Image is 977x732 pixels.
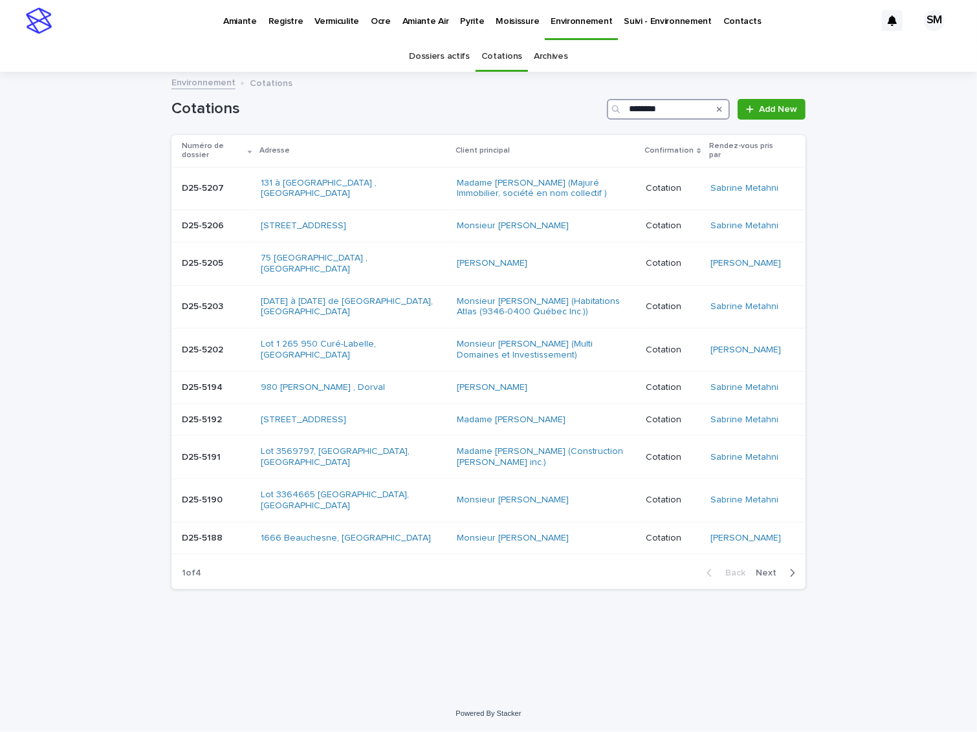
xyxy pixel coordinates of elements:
p: Cotations [250,75,292,89]
p: D25-5192 [182,412,225,425]
a: Add New [738,99,806,120]
a: Archives [534,41,568,72]
a: Lot 1 265 950 Curé-Labelle, [GEOGRAPHIC_DATA] [261,339,446,361]
p: Cotation [646,495,699,506]
p: 1 of 4 [171,557,212,589]
button: Back [696,567,751,579]
p: D25-5190 [182,492,225,506]
a: Lot 3569797, [GEOGRAPHIC_DATA], [GEOGRAPHIC_DATA] [261,446,446,468]
p: D25-5205 [182,255,226,269]
a: Monsieur [PERSON_NAME] [457,495,569,506]
a: Lot 3364665 [GEOGRAPHIC_DATA], [GEOGRAPHIC_DATA] [261,490,446,511]
a: Sabrine Metahni [710,452,778,463]
a: Monsieur [PERSON_NAME] [457,221,569,231]
a: Sabrine Metahni [710,301,778,312]
a: Monsieur [PERSON_NAME] (Habitations Atlas (9346-0400 Québec Inc.)) [457,296,636,318]
a: Dossiers actifs [409,41,469,72]
a: [PERSON_NAME] [710,258,781,269]
tr: D25-5190D25-5190 Lot 3364665 [GEOGRAPHIC_DATA], [GEOGRAPHIC_DATA] Monsieur [PERSON_NAME] Cotation... [171,479,806,522]
p: D25-5202 [182,342,226,356]
a: Monsieur [PERSON_NAME] (Multi Domaines et Investissement) [457,339,636,361]
a: Madame [PERSON_NAME] (Construction [PERSON_NAME] inc.) [457,446,636,468]
tr: D25-5203D25-5203 [DATE] à [DATE] de [GEOGRAPHIC_DATA], [GEOGRAPHIC_DATA] Monsieur [PERSON_NAME] (... [171,285,806,328]
a: [PERSON_NAME] [710,533,781,544]
tr: D25-5206D25-5206 [STREET_ADDRESS] Monsieur [PERSON_NAME] CotationSabrine Metahni [171,210,806,242]
tr: D25-5194D25-5194 980 [PERSON_NAME] , Dorval [PERSON_NAME] CotationSabrine Metahni [171,371,806,404]
p: Cotation [646,183,699,194]
a: Sabrine Metahni [710,495,778,506]
div: SM [924,10,945,31]
p: Cotation [646,221,699,231]
p: D25-5194 [182,380,225,393]
a: [PERSON_NAME] [457,258,527,269]
p: D25-5191 [182,449,223,463]
p: Rendez-vous pris par [709,139,785,163]
p: Cotation [646,533,699,544]
a: [PERSON_NAME] [457,382,527,393]
p: Cotation [646,452,699,463]
p: Adresse [259,144,290,158]
tr: D25-5192D25-5192 [STREET_ADDRESS] Madame [PERSON_NAME] CotationSabrine Metahni [171,404,806,436]
p: D25-5188 [182,530,225,544]
p: D25-5206 [182,218,226,231]
img: stacker-logo-s-only.png [26,8,52,34]
a: [STREET_ADDRESS] [261,414,346,425]
a: Sabrine Metahni [710,382,778,393]
a: Sabrine Metahni [710,183,778,194]
p: Confirmation [644,144,694,158]
a: Sabrine Metahni [710,414,778,425]
a: Sabrine Metahni [710,221,778,231]
p: Client principal [456,144,510,158]
a: 1666 Beauchesne, [GEOGRAPHIC_DATA] [261,533,431,544]
a: Powered By Stacker [456,709,521,717]
p: Cotation [646,382,699,393]
a: 980 [PERSON_NAME] , Dorval [261,382,385,393]
a: Environnement [171,74,236,89]
a: Madame [PERSON_NAME] (Majuré Immobilier, société en nom collectif ) [457,178,636,200]
tr: D25-5191D25-5191 Lot 3569797, [GEOGRAPHIC_DATA], [GEOGRAPHIC_DATA] Madame [PERSON_NAME] (Construc... [171,436,806,479]
tr: D25-5205D25-5205 75 [GEOGRAPHIC_DATA] , [GEOGRAPHIC_DATA] [PERSON_NAME] Cotation[PERSON_NAME] [171,242,806,285]
p: Cotation [646,258,699,269]
a: [STREET_ADDRESS] [261,221,346,231]
p: Numéro de dossier [182,139,245,163]
p: Cotation [646,301,699,312]
span: Back [718,568,745,577]
tr: D25-5188D25-5188 1666 Beauchesne, [GEOGRAPHIC_DATA] Monsieur [PERSON_NAME] Cotation[PERSON_NAME] [171,522,806,554]
tr: D25-5207D25-5207 131 à [GEOGRAPHIC_DATA] , [GEOGRAPHIC_DATA] Madame [PERSON_NAME] (Majuré Immobil... [171,167,806,210]
p: Cotation [646,414,699,425]
button: Next [751,567,806,579]
h1: Cotations [171,100,602,118]
a: Cotations [481,41,522,72]
tr: D25-5202D25-5202 Lot 1 265 950 Curé-Labelle, [GEOGRAPHIC_DATA] Monsieur [PERSON_NAME] (Multi Doma... [171,328,806,372]
a: [DATE] à [DATE] de [GEOGRAPHIC_DATA], [GEOGRAPHIC_DATA] [261,296,446,318]
a: [PERSON_NAME] [710,345,781,356]
span: Next [756,568,784,577]
p: D25-5207 [182,180,226,194]
span: Add New [759,105,797,114]
p: Cotation [646,345,699,356]
a: Madame [PERSON_NAME] [457,414,565,425]
a: 131 à [GEOGRAPHIC_DATA] , [GEOGRAPHIC_DATA] [261,178,446,200]
a: Monsieur [PERSON_NAME] [457,533,569,544]
a: 75 [GEOGRAPHIC_DATA] , [GEOGRAPHIC_DATA] [261,253,446,275]
input: Search [607,99,730,120]
p: D25-5203 [182,299,226,312]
